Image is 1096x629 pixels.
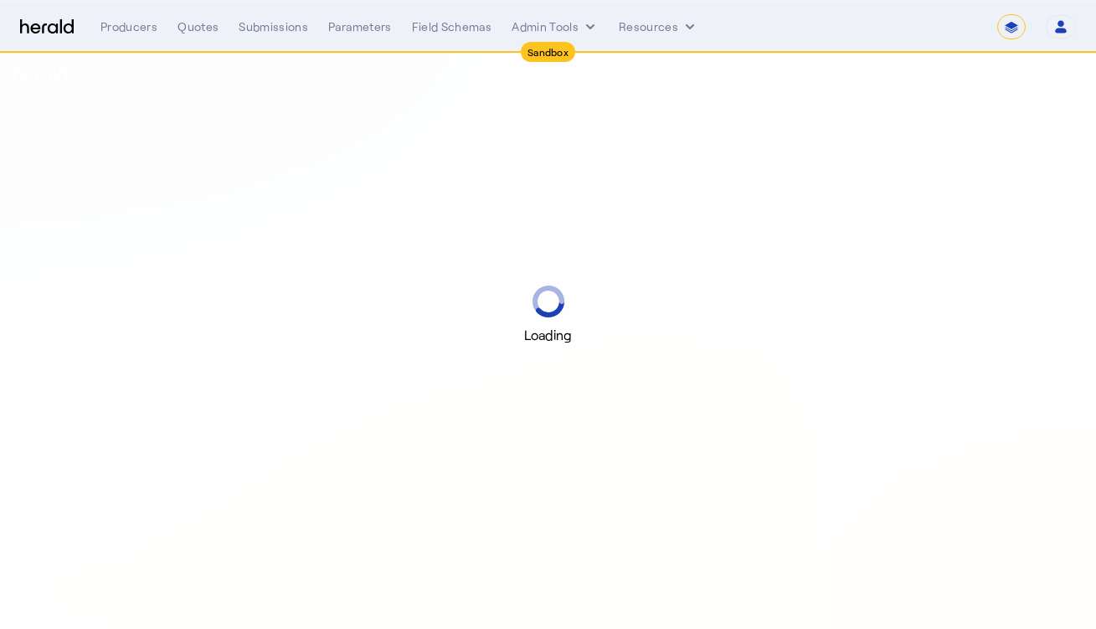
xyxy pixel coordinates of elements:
div: Field Schemas [412,18,492,35]
div: Parameters [328,18,392,35]
button: Resources dropdown menu [619,18,698,35]
div: Sandbox [521,42,575,62]
div: Producers [100,18,157,35]
img: Herald Logo [20,19,74,35]
div: Submissions [239,18,308,35]
div: Quotes [178,18,219,35]
button: internal dropdown menu [512,18,599,35]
